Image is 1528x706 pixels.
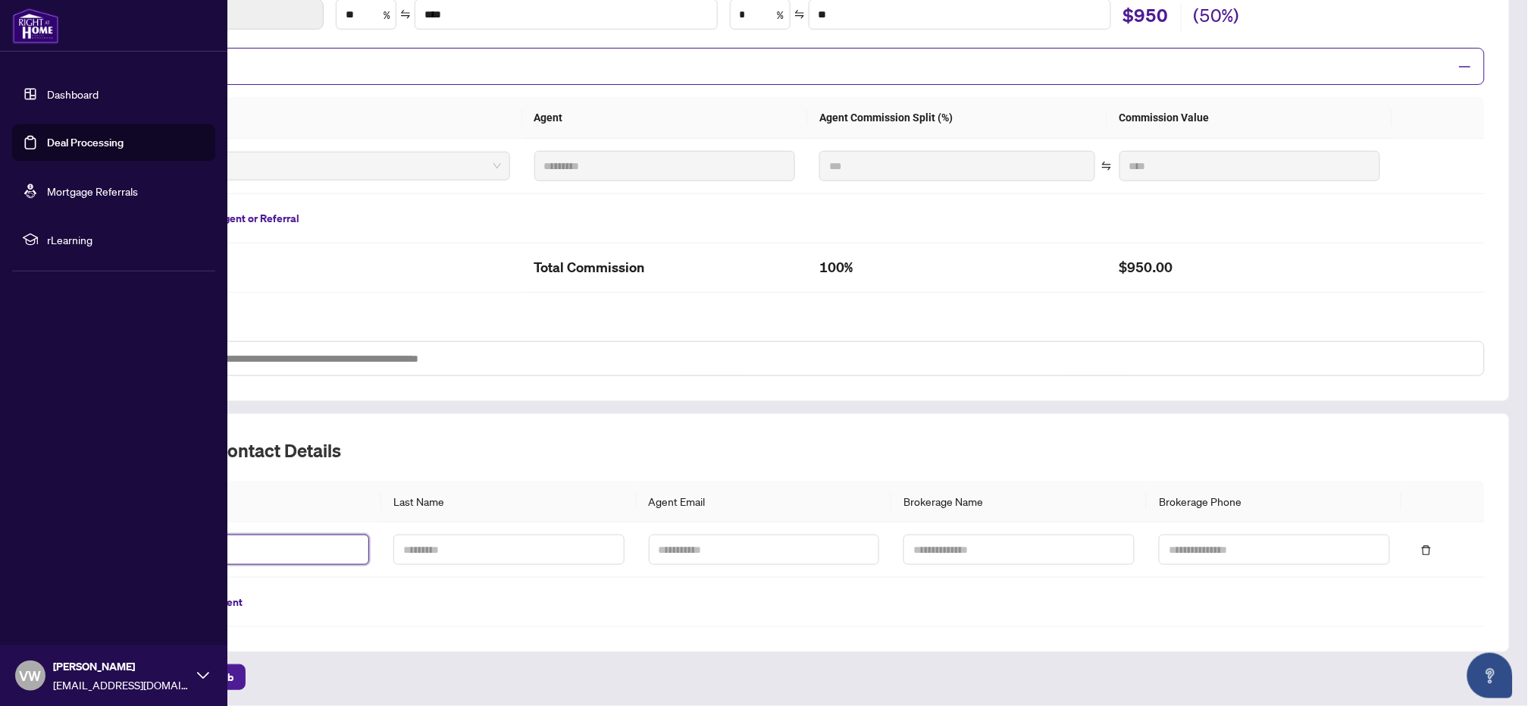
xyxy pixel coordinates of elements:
[125,155,501,177] span: Primary
[104,481,381,522] th: First Name
[1101,161,1112,171] span: swap
[47,184,138,198] a: Mortgage Referrals
[47,231,205,248] span: rLearning
[20,665,42,686] span: VW
[1421,545,1432,556] span: delete
[104,48,1485,85] div: Split Commission
[637,481,892,522] th: Agent Email
[891,481,1147,522] th: Brokerage Name
[1107,97,1393,139] th: Commission Value
[794,9,805,20] span: swap
[381,481,637,522] th: Last Name
[12,8,59,44] img: logo
[47,136,124,149] a: Deal Processing
[104,323,1485,340] label: Commission Notes
[53,676,189,693] span: [EMAIL_ADDRESS][DOMAIN_NAME]
[53,658,189,675] span: [PERSON_NAME]
[1119,256,1381,280] h2: $950.00
[522,97,808,139] th: Agent
[534,256,796,280] h2: Total Commission
[47,87,99,101] a: Dashboard
[1123,3,1169,32] h2: $950
[104,438,1485,463] h2: Co-op Agent Contact Details
[1147,481,1402,522] th: Brokerage Phone
[807,97,1107,139] th: Agent Commission Split (%)
[400,9,411,20] span: swap
[1467,653,1513,698] button: Open asap
[819,256,1095,280] h2: 100%
[104,97,522,139] th: Type
[1458,60,1472,74] span: minus
[1194,3,1240,32] h2: (50%)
